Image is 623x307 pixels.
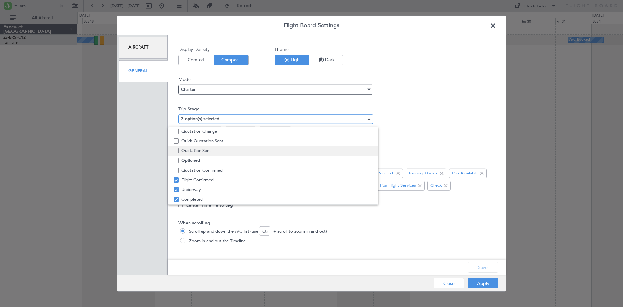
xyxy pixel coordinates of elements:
[181,126,373,136] span: Quotation Change
[181,165,373,175] span: Quotation Confirmed
[181,185,373,195] span: Underway
[181,136,373,146] span: Quick Quotation Sent
[181,146,373,156] span: Quotation Sent
[181,175,373,185] span: Flight Confirmed
[181,156,373,165] span: Optioned
[181,195,373,204] span: Completed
